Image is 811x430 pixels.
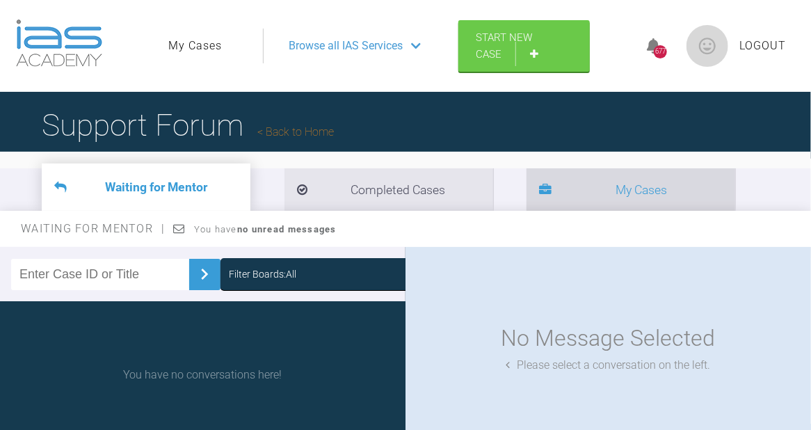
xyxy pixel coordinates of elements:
a: Start New Case [458,20,590,72]
span: Browse all IAS Services [289,37,403,55]
span: Start New Case [476,31,532,61]
li: Waiting for Mentor [42,164,250,211]
img: chevronRight.28bd32b0.svg [193,263,216,285]
a: My Cases [168,37,222,55]
strong: no unread messages [237,224,337,234]
input: Enter Case ID or Title [11,259,189,290]
span: You have [194,224,337,234]
img: logo-light.3e3ef733.png [16,19,102,67]
h1: Support Forum [42,101,334,150]
div: 677 [654,45,667,58]
div: Please select a conversation on the left. [506,356,711,374]
div: No Message Selected [501,321,716,356]
a: Back to Home [257,125,334,138]
span: Waiting for Mentor [21,222,165,235]
li: Completed Cases [284,168,493,211]
div: Filter Boards: All [229,266,296,282]
img: profile.png [686,25,728,67]
a: Logout [739,37,786,55]
li: My Cases [527,168,735,211]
